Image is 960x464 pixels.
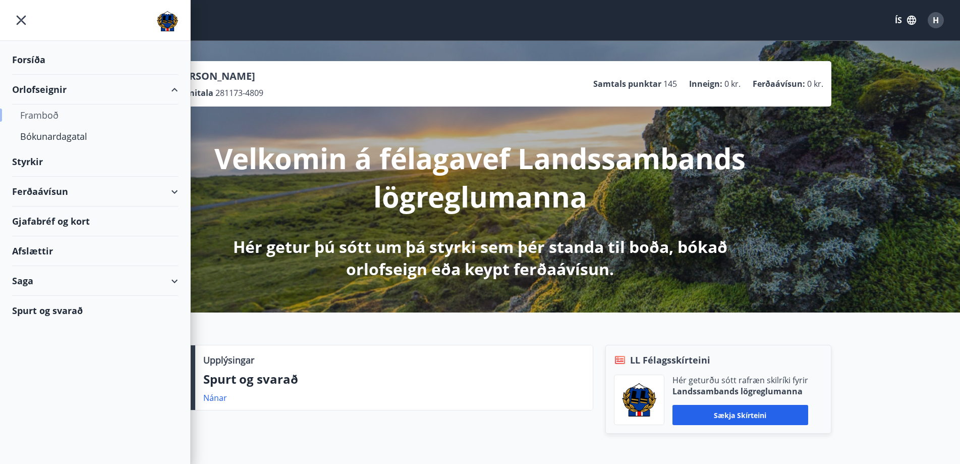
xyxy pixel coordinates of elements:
div: Bókunardagatal [20,126,170,147]
span: 0 kr. [807,78,823,89]
div: Spurt og svarað [12,296,178,325]
button: menu [12,11,30,29]
div: Framboð [20,105,170,126]
img: union_logo [157,11,178,31]
p: [PERSON_NAME] [174,69,263,83]
button: Sækja skírteini [672,405,808,425]
p: Samtals punktar [593,78,661,89]
p: Kennitala [174,87,213,98]
div: Ferðaávísun [12,177,178,207]
div: Saga [12,266,178,296]
p: Hér geturðu sótt rafræn skilríki fyrir [672,375,808,386]
div: Afslættir [12,236,178,266]
button: ÍS [889,11,922,29]
span: 145 [663,78,677,89]
p: Ferðaávísun : [753,78,805,89]
p: Inneign : [689,78,722,89]
p: Hér getur þú sótt um þá styrki sem þér standa til boða, bókað orlofseign eða keypt ferðaávísun. [214,236,747,280]
div: Styrkir [12,147,178,177]
p: Landssambands lögreglumanna [672,386,808,397]
span: 281173-4809 [215,87,263,98]
img: 1cqKbADZNYZ4wXUG0EC2JmCwhQh0Y6EN22Kw4FTY.png [622,383,656,417]
span: 0 kr. [724,78,741,89]
p: Upplýsingar [203,353,254,367]
span: H [933,15,939,26]
p: Velkomin á félagavef Landssambands lögreglumanna [214,139,747,216]
span: LL Félagsskírteini [630,353,710,367]
p: Spurt og svarað [203,371,585,388]
button: H [924,8,948,32]
div: Gjafabréf og kort [12,207,178,236]
div: Forsíða [12,45,178,75]
div: Orlofseignir [12,75,178,105]
a: Nánar [203,392,227,403]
